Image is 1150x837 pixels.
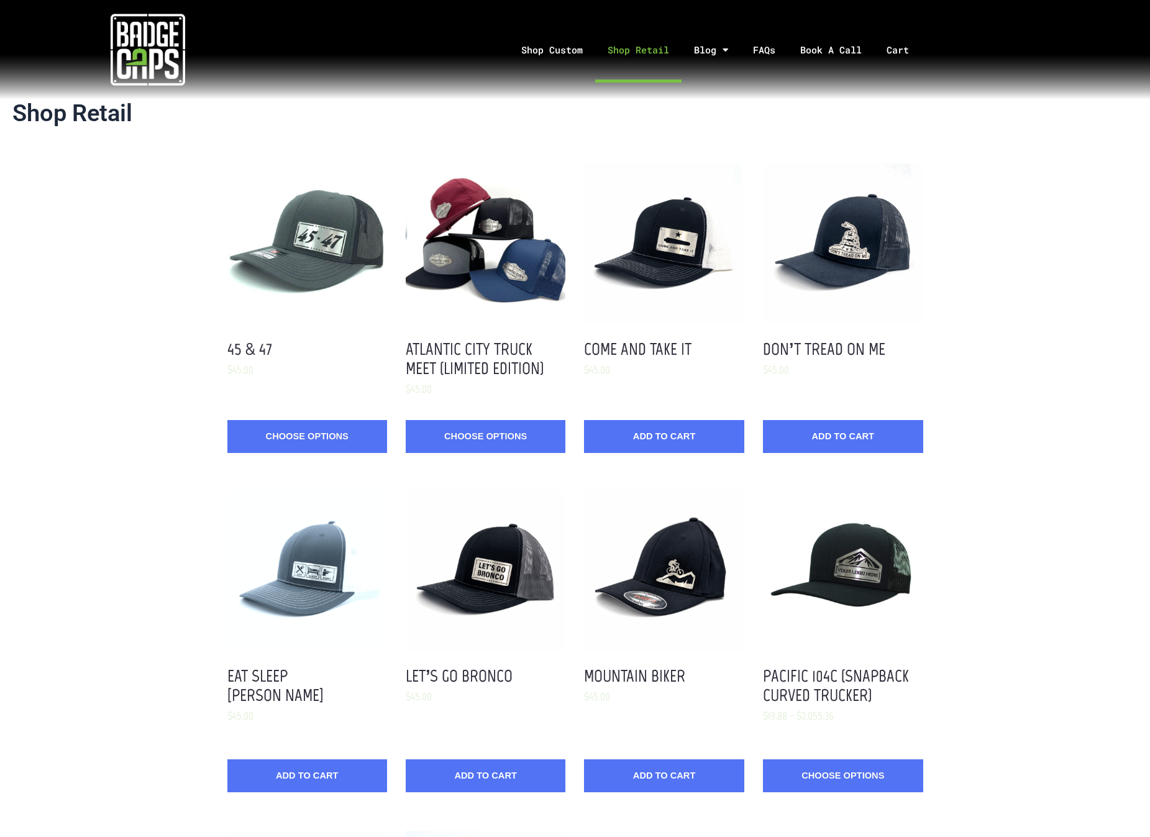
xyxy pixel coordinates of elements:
span: $45.00 [227,709,253,723]
button: Add to Cart [584,420,744,453]
nav: Menu [295,17,1150,83]
button: Add to Cart [763,420,923,453]
a: Eat Sleep [PERSON_NAME] [227,665,324,705]
a: Come and Take It [584,339,691,359]
span: $45.00 [584,690,610,703]
button: BadgeCaps - Pacific 104C [763,490,923,650]
a: Shop Custom [509,17,595,83]
a: Cart [874,17,937,83]
a: Book A Call [788,17,874,83]
span: $45.00 [763,363,789,377]
span: $45.00 [584,363,610,377]
button: Add to Cart [584,759,744,792]
a: 45 & 47 [227,339,272,359]
span: $45.00 [406,690,432,703]
a: Blog [682,17,741,83]
a: Atlantic City Truck Meet (Limited Edition) [406,339,544,378]
a: Choose Options [227,420,387,453]
a: Shop Retail [595,17,682,83]
a: Choose Options [406,420,565,453]
a: Don’t Tread on Me [763,339,885,359]
a: Mountain Biker [584,665,685,686]
span: $19.88 - $2,055.36 [763,709,834,723]
span: $45.00 [406,382,432,396]
span: $45.00 [227,363,253,377]
a: Pacific 104C (snapback curved trucker) [763,665,909,705]
img: badgecaps white logo with green acccent [111,12,185,87]
button: Add to Cart [227,759,387,792]
button: Add to Cart [406,759,565,792]
a: Let’s Go Bronco [406,665,513,686]
a: FAQs [741,17,788,83]
h1: Shop Retail [12,99,1138,128]
a: Choose Options [763,759,923,792]
button: Atlantic City Truck Meet Hat Options [406,163,565,323]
